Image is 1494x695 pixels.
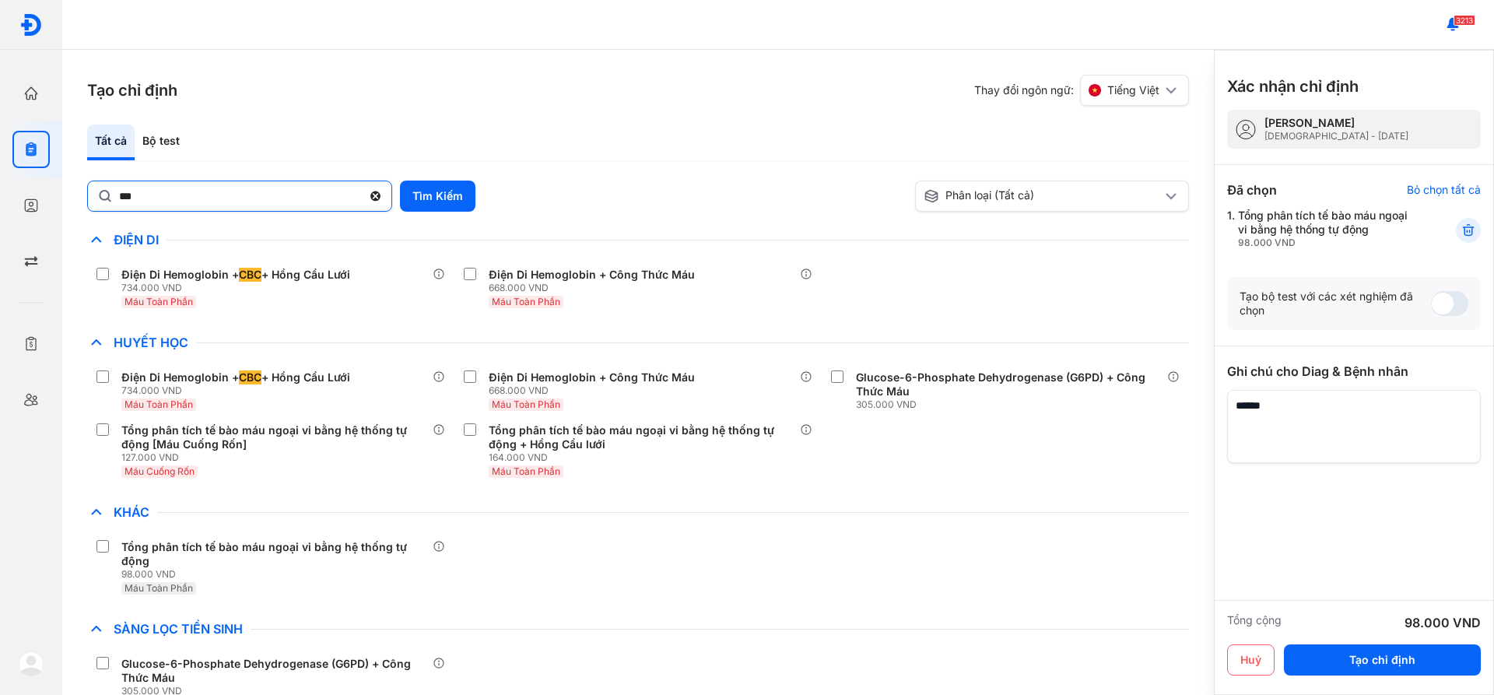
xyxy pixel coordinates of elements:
h3: Xác nhận chỉ định [1227,75,1359,97]
img: logo [19,13,43,37]
div: 98.000 VND [1405,613,1481,632]
span: Tiếng Việt [1107,83,1159,97]
span: Điện Di [106,232,167,247]
button: Tìm Kiếm [400,181,475,212]
div: 164.000 VND [489,451,800,464]
span: Sàng Lọc Tiền Sinh [106,621,251,637]
div: Glucose-6-Phosphate Dehydrogenase (G6PD) + Công Thức Máu [121,657,426,685]
div: 668.000 VND [489,282,701,294]
div: Bỏ chọn tất cả [1407,183,1481,197]
span: Máu Toàn Phần [492,398,560,410]
div: Bộ test [135,125,188,160]
div: 305.000 VND [856,398,1167,411]
div: Điện Di Hemoglobin + Công Thức Máu [489,268,695,282]
button: Huỷ [1227,644,1275,676]
div: Tổng cộng [1227,613,1282,632]
span: Máu Toàn Phần [492,465,560,477]
div: 668.000 VND [489,384,701,397]
div: 734.000 VND [121,384,356,397]
div: Điện Di Hemoglobin + Công Thức Máu [489,370,695,384]
h3: Tạo chỉ định [87,79,177,101]
div: Điện Di Hemoglobin + + Hồng Cầu Lưới [121,370,350,384]
span: Máu Toàn Phần [124,582,193,594]
div: 98.000 VND [121,568,433,581]
div: 98.000 VND [1238,237,1418,249]
div: 734.000 VND [121,282,356,294]
div: Tổng phân tích tế bào máu ngoại vi bằng hệ thống tự động + Hồng Cầu lưới [489,423,794,451]
span: 3213 [1454,15,1475,26]
button: Tạo chỉ định [1284,644,1481,676]
div: Tổng phân tích tế bào máu ngoại vi bằng hệ thống tự động [121,540,426,568]
div: 1. [1227,209,1418,249]
div: [PERSON_NAME] [1264,116,1408,130]
div: [DEMOGRAPHIC_DATA] - [DATE] [1264,130,1408,142]
div: Tổng phân tích tế bào máu ngoại vi bằng hệ thống tự động [Máu Cuống Rốn] [121,423,426,451]
span: CBC [239,268,261,282]
div: Glucose-6-Phosphate Dehydrogenase (G6PD) + Công Thức Máu [856,370,1161,398]
div: Tất cả [87,125,135,160]
span: CBC [239,370,261,384]
div: Điện Di Hemoglobin + + Hồng Cầu Lưới [121,268,350,282]
span: Máu Toàn Phần [492,296,560,307]
span: Máu Toàn Phần [124,296,193,307]
div: Thay đổi ngôn ngữ: [974,75,1189,106]
div: 127.000 VND [121,451,433,464]
span: Khác [106,504,157,520]
div: Phân loại (Tất cả) [924,188,1162,204]
img: logo [19,651,44,676]
div: Tạo bộ test với các xét nghiệm đã chọn [1240,290,1431,318]
div: Ghi chú cho Diag & Bệnh nhân [1227,362,1481,381]
span: Huyết Học [106,335,196,350]
div: Tổng phân tích tế bào máu ngoại vi bằng hệ thống tự động [1238,209,1418,249]
span: Máu Cuống Rốn [124,465,195,477]
span: Máu Toàn Phần [124,398,193,410]
div: Đã chọn [1227,181,1277,199]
